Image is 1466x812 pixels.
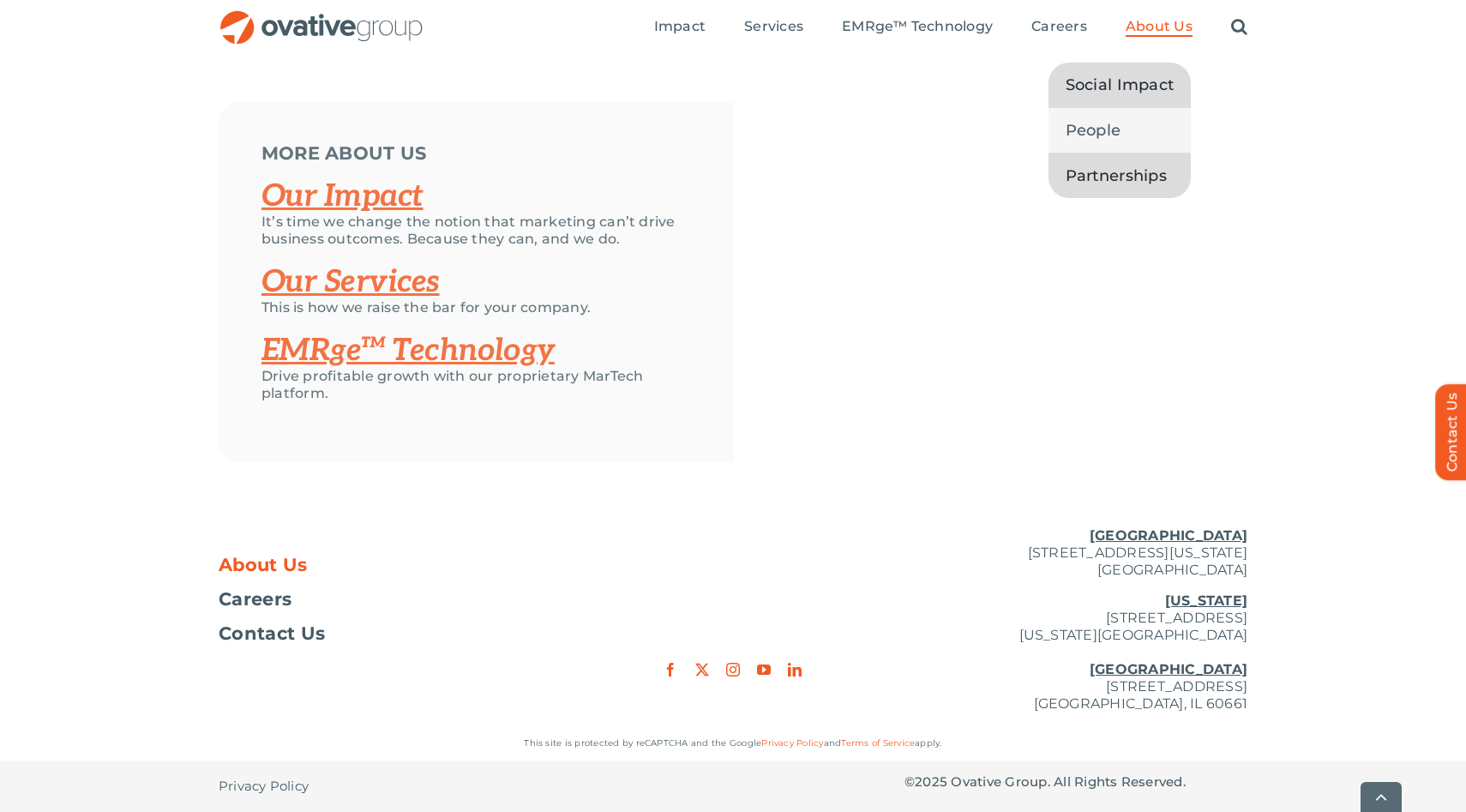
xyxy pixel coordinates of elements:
[647,615,819,631] a: OG_Full_horizontal_RGB
[219,556,308,574] span: About Us
[1031,18,1087,35] span: Careers
[915,773,947,790] span: 2025
[1126,18,1193,37] a: About Us
[757,663,771,677] a: youtube
[261,368,690,402] p: Drive profitable growth with our proprietary MarTech platform.
[1048,63,1192,107] a: Social Impact
[842,18,993,35] span: EMRge™ Technology
[219,9,424,25] a: OG_Full_horizontal_RGB
[904,773,1247,791] p: © Ovative Group. All Rights Reserved.
[744,18,803,37] a: Services
[261,299,690,316] p: This is how we raise the bar for your company.
[1231,18,1247,37] a: Search
[219,761,309,812] a: Privacy Policy
[219,625,562,642] a: Contact Us
[654,18,706,35] span: Impact
[904,527,1247,579] p: [STREET_ADDRESS][US_STATE] [GEOGRAPHIC_DATA]
[1066,164,1167,188] span: Partnerships
[261,263,440,301] a: Our Services
[261,177,424,215] a: Our Impact
[788,663,802,677] a: linkedin
[219,556,562,642] nav: Footer Menu
[1048,153,1192,198] a: Partnerships
[654,18,706,37] a: Impact
[261,214,690,248] p: It’s time we change the notion that marketing can’t drive business outcomes. Because they can, an...
[1165,592,1247,609] u: [US_STATE]
[695,663,709,677] a: twitter
[744,18,803,35] span: Services
[842,18,993,37] a: EMRge™ Technology
[261,332,555,370] a: EMRge™ Technology
[664,663,677,677] a: facebook
[904,592,1247,713] p: [STREET_ADDRESS] [US_STATE][GEOGRAPHIC_DATA] [STREET_ADDRESS] [GEOGRAPHIC_DATA], IL 60661
[219,591,562,608] a: Careers
[1031,18,1087,37] a: Careers
[841,737,915,749] a: Terms of Service
[219,556,562,574] a: About Us
[219,625,325,642] span: Contact Us
[1090,661,1247,677] u: [GEOGRAPHIC_DATA]
[219,761,562,812] nav: Footer - Privacy Policy
[1126,18,1193,35] span: About Us
[761,737,823,749] a: Privacy Policy
[219,735,1247,752] p: This site is protected by reCAPTCHA and the Google and apply.
[1066,73,1175,97] span: Social Impact
[1048,108,1192,153] a: People
[261,145,690,162] p: MORE ABOUT US
[219,591,291,608] span: Careers
[1066,118,1121,142] span: People
[219,778,309,795] span: Privacy Policy
[1090,527,1247,544] u: [GEOGRAPHIC_DATA]
[726,663,740,677] a: instagram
